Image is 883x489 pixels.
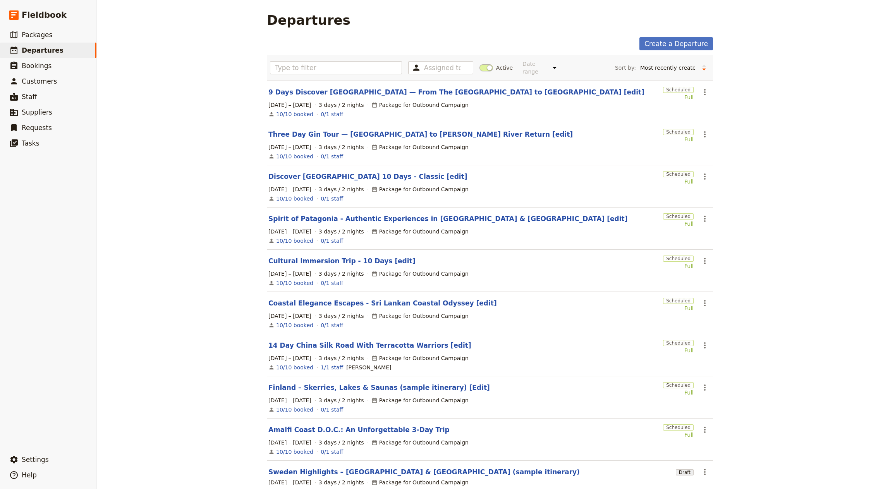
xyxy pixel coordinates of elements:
a: 0/1 staff [321,110,343,118]
span: Departures [22,46,64,54]
span: 3 days / 2 nights [319,312,364,320]
span: Settings [22,456,49,463]
select: Sort by: [637,62,698,74]
span: [DATE] – [DATE] [268,312,311,320]
div: Full [663,431,694,439]
a: Three Day Gin Tour — [GEOGRAPHIC_DATA] to [PERSON_NAME] River Return [edit] [268,130,573,139]
button: Actions [698,381,711,394]
a: View the bookings for this departure [276,279,313,287]
a: View the bookings for this departure [276,406,313,414]
button: Actions [698,339,711,352]
h1: Departures [267,12,350,28]
span: Scheduled [663,213,694,220]
a: Create a Departure [639,37,713,50]
span: Active [496,64,513,72]
a: View the bookings for this departure [276,237,313,245]
span: Customers [22,77,57,85]
a: 1/1 staff [321,364,343,371]
span: 3 days / 2 nights [319,396,364,404]
span: Scheduled [663,424,694,431]
div: Package for Outbound Campaign [371,396,469,404]
span: Suppliers [22,108,52,116]
button: Actions [698,170,711,183]
a: Discover [GEOGRAPHIC_DATA] 10 Days - Classic [edit] [268,172,467,181]
span: Requests [22,124,52,132]
div: Package for Outbound Campaign [371,354,469,362]
button: Change sort direction [698,62,710,74]
a: Coastal Elegance Escapes - Sri Lankan Coastal Odyssey [edit] [268,299,497,308]
div: Package for Outbound Campaign [371,270,469,278]
a: View the bookings for this departure [276,153,313,160]
span: 3 days / 2 nights [319,270,364,278]
span: [DATE] – [DATE] [268,185,311,193]
span: Packages [22,31,52,39]
span: Tasks [22,139,40,147]
a: View the bookings for this departure [276,195,313,202]
span: 3 days / 2 nights [319,354,364,362]
input: Type to filter [270,61,402,74]
button: Actions [698,423,711,436]
button: Actions [698,465,711,479]
a: 0/1 staff [321,237,343,245]
span: Sort by: [615,64,636,72]
div: Package for Outbound Campaign [371,479,469,486]
span: 3 days / 2 nights [319,143,364,151]
div: Full [663,178,694,185]
a: View the bookings for this departure [276,364,313,371]
span: Scheduled [663,129,694,135]
a: Amalfi Coast D.O.C.: An Unforgettable 3-Day Trip [268,425,450,434]
a: 0/1 staff [321,321,343,329]
span: [DATE] – [DATE] [268,143,311,151]
a: Spirit of Patagonia - Authentic Experiences in [GEOGRAPHIC_DATA] & [GEOGRAPHIC_DATA] [edit] [268,214,627,223]
span: Staff [22,93,37,101]
span: Scheduled [663,382,694,388]
a: Finland – Skerries, Lakes & Saunas (sample itinerary) [Edit] [268,383,490,392]
a: 0/1 staff [321,406,343,414]
div: Package for Outbound Campaign [371,228,469,235]
button: Actions [698,128,711,141]
div: Package for Outbound Campaign [371,185,469,193]
div: Full [663,304,694,312]
input: Assigned to [424,63,460,72]
span: 3 days / 2 nights [319,228,364,235]
span: Fieldbook [22,9,67,21]
div: Full [663,220,694,228]
span: 3 days / 2 nights [319,185,364,193]
button: Actions [698,86,711,99]
span: [DATE] – [DATE] [268,396,311,404]
div: Full [663,389,694,396]
span: Help [22,471,37,479]
span: Scheduled [663,298,694,304]
span: [DATE] – [DATE] [268,270,311,278]
a: 0/1 staff [321,448,343,456]
a: 9 Days Discover [GEOGRAPHIC_DATA] — From The [GEOGRAPHIC_DATA] to [GEOGRAPHIC_DATA] [edit] [268,88,644,97]
button: Actions [698,254,711,268]
a: Cultural Immersion Trip - 10 Days [edit] [268,256,416,266]
a: 0/1 staff [321,279,343,287]
div: Package for Outbound Campaign [371,312,469,320]
button: Actions [698,212,711,225]
span: Clive Paget [346,364,391,371]
div: Package for Outbound Campaign [371,101,469,109]
span: [DATE] – [DATE] [268,228,311,235]
a: View the bookings for this departure [276,448,313,456]
a: 14 Day China Silk Road With Terracotta Warriors [edit] [268,341,471,350]
a: View the bookings for this departure [276,110,313,118]
span: Scheduled [663,340,694,346]
span: Scheduled [663,171,694,177]
span: [DATE] – [DATE] [268,101,311,109]
a: Sweden Highlights – [GEOGRAPHIC_DATA] & [GEOGRAPHIC_DATA] (sample itinerary) [268,467,580,477]
div: Package for Outbound Campaign [371,439,469,446]
span: 3 days / 2 nights [319,439,364,446]
span: 3 days / 2 nights [319,479,364,486]
span: [DATE] – [DATE] [268,439,311,446]
span: [DATE] – [DATE] [268,479,311,486]
a: View the bookings for this departure [276,321,313,329]
div: Full [663,93,694,101]
div: Package for Outbound Campaign [371,143,469,151]
a: 0/1 staff [321,153,343,160]
span: 3 days / 2 nights [319,101,364,109]
span: Bookings [22,62,52,70]
span: Draft [676,469,694,475]
span: [DATE] – [DATE] [268,354,311,362]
